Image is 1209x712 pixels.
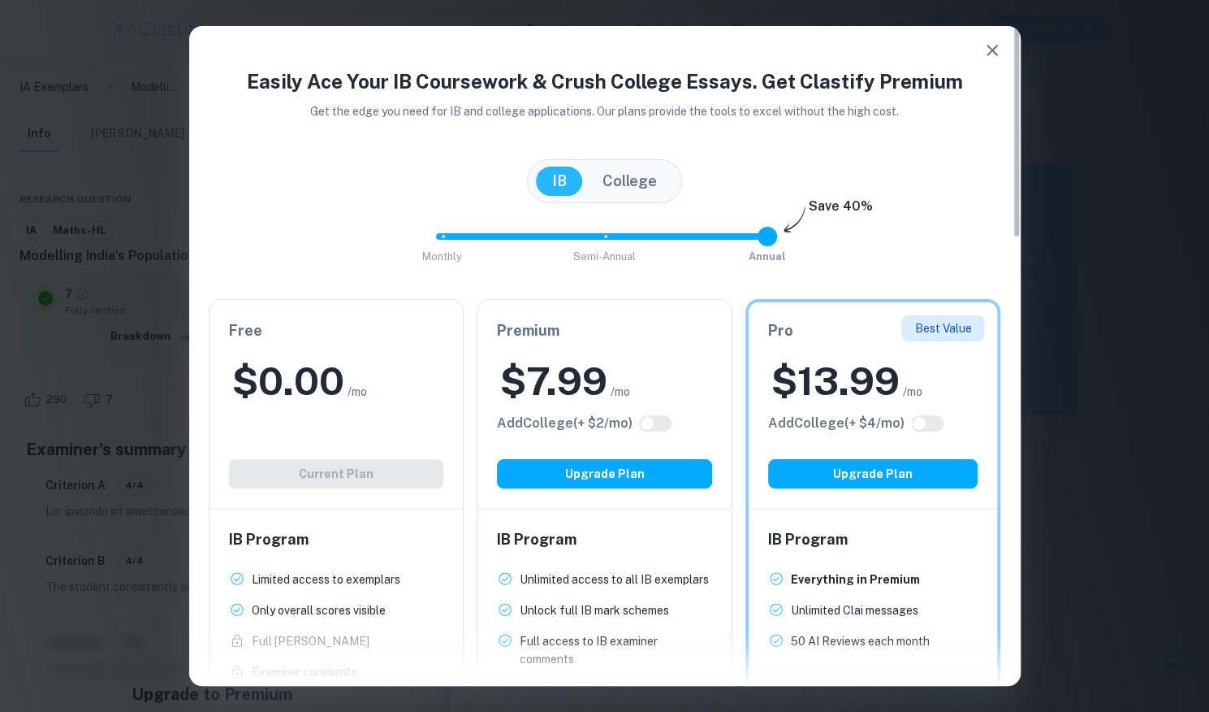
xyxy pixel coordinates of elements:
span: /mo [611,383,630,401]
h6: Click to see all the additional College features. [768,414,905,433]
p: Unlock full IB mark schemes [520,601,669,619]
span: Annual [749,250,786,263]
p: Unlimited access to all IB exemplars [520,571,709,588]
p: 50 AI Reviews each month [791,632,930,650]
p: Unlimited Clai messages [791,601,918,619]
p: Best Value [914,319,971,337]
p: Everything in Premium [791,571,920,588]
p: Only overall scores visible [252,601,386,619]
h6: Pro [768,319,978,342]
h2: $ 13.99 [771,355,900,407]
p: Get the edge you need for IB and college applications. Our plans provide the tools to excel witho... [287,102,922,120]
span: /mo [903,383,922,401]
h2: $ 7.99 [500,355,607,407]
h6: Free [229,319,444,342]
p: Full [PERSON_NAME] [252,632,369,650]
h6: Save 40% [809,197,873,224]
h6: IB Program [497,528,712,551]
span: /mo [348,383,367,401]
button: Upgrade Plan [497,459,712,488]
button: IB [536,167,583,196]
h2: $ 0.00 [232,355,344,407]
p: Limited access to exemplars [252,571,400,588]
h4: Easily Ace Your IB Coursework & Crush College Essays. Get Clastify Premium [209,67,1001,96]
span: Monthly [422,250,462,263]
button: Upgrade Plan [768,459,978,488]
h6: IB Program [768,528,978,551]
h6: IB Program [229,528,444,551]
button: College [586,167,673,196]
h6: Click to see all the additional College features. [497,414,633,433]
span: Semi-Annual [573,250,636,263]
h6: Premium [497,319,712,342]
img: subscription-arrow.svg [784,206,805,234]
p: Full access to IB examiner comments [520,632,712,668]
